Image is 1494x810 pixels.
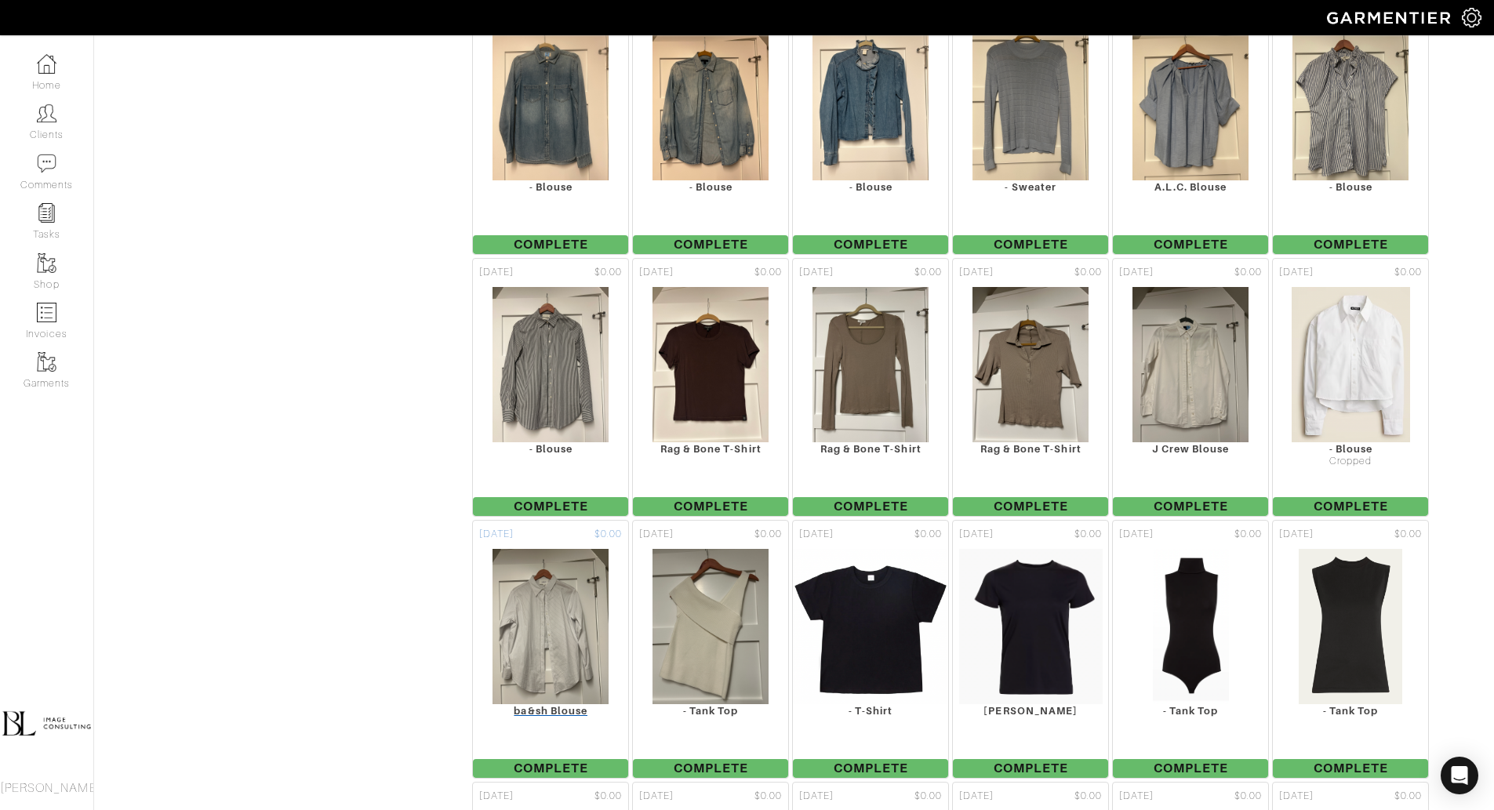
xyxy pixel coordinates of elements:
img: AhmNfteWgJL2HKPjmsnuRCkN [1132,286,1250,443]
span: Complete [793,759,948,778]
span: Complete [473,759,628,778]
a: [DATE] $0.00 Rag & Bone T-Shirt Complete [791,256,951,518]
div: - Blouse [633,181,788,193]
div: - Blouse [473,181,628,193]
span: $0.00 [594,527,622,542]
div: ba&sh Blouse [473,705,628,717]
span: [DATE] [1279,527,1314,542]
div: - Blouse [473,443,628,455]
span: $0.00 [1234,789,1262,804]
img: comment-icon-a0a6a9ef722e966f86d9cbdc48e553b5cf19dbc54f86b18d962a5391bc8f6eb6.png [37,154,56,173]
span: Complete [1113,759,1268,778]
img: aZFymk748anVrXRb5Zbfdy7A [812,24,930,181]
div: Cropped [1273,456,1428,467]
span: [DATE] [959,265,994,280]
a: [DATE] $0.00 - Tank Top Complete [631,518,791,780]
span: [DATE] [639,527,674,542]
span: [DATE] [799,789,834,804]
span: $0.00 [1394,789,1422,804]
span: [DATE] [479,527,514,542]
span: $0.00 [1234,527,1262,542]
span: Complete [473,235,628,254]
span: [DATE] [639,789,674,804]
a: [DATE] $0.00 - Blouse Cropped Complete [1270,256,1430,518]
span: Complete [953,497,1108,516]
span: Complete [953,759,1108,778]
span: $0.00 [1394,527,1422,542]
img: reminder-icon-8004d30b9f0a5d33ae49ab947aed9ed385cf756f9e5892f1edd6e32f2345188e.png [37,203,56,223]
div: - T-Shirt [793,705,948,717]
div: Rag & Bone T-Shirt [633,443,788,455]
div: Rag & Bone T-Shirt [953,443,1108,455]
span: [DATE] [639,265,674,280]
a: [DATE] $0.00 Rag & Bone T-Shirt Complete [951,256,1111,518]
div: - Tank Top [633,705,788,717]
span: [DATE] [959,789,994,804]
img: garments-icon-b7da505a4dc4fd61783c78ac3ca0ef83fa9d6f193b1c9dc38574b1d14d53ca28.png [37,253,56,273]
img: CH2oKxdKoxp5iwqLYRLtv16F [492,548,610,705]
img: 1D3q8ivNC7LjBqmRta9LKtsi [652,548,770,705]
div: Open Intercom Messenger [1441,757,1478,794]
span: $0.00 [914,527,942,542]
span: $0.00 [1074,527,1102,542]
span: [DATE] [959,527,994,542]
a: [DATE] $0.00 - Tank Top Complete [1270,518,1430,780]
span: $0.00 [754,265,782,280]
span: Complete [1273,235,1428,254]
img: garments-icon-b7da505a4dc4fd61783c78ac3ca0ef83fa9d6f193b1c9dc38574b1d14d53ca28.png [37,352,56,372]
span: Complete [473,497,628,516]
span: $0.00 [1074,265,1102,280]
span: $0.00 [594,789,622,804]
span: $0.00 [594,265,622,280]
img: garmentier-logo-header-white-b43fb05a5012e4ada735d5af1a66efaba907eab6374d6393d1fbf88cb4ef424d.png [1319,4,1462,31]
div: Rag & Bone T-Shirt [793,443,948,455]
img: kfvhiB8PfYGyKx3AA6yPkJ8k [1132,24,1250,181]
span: Complete [633,759,788,778]
span: Complete [633,235,788,254]
img: 6UbzyWQNo9ZLdtQxRpRFerP9 [652,24,770,181]
img: gear-icon-white-bd11855cb880d31180b6d7d6211b90ccbf57a29d726f0c71d8c61bd08dd39cc2.png [1462,8,1481,27]
div: - Blouse [793,181,948,193]
span: Complete [793,235,948,254]
span: $0.00 [754,527,782,542]
img: 4Z8vfBkGdX1fDuCFmVvBe63d [1291,286,1411,443]
span: Complete [633,497,788,516]
img: RzGLKvAnU2RkVrgZjuAhpGKW [1298,548,1403,705]
span: Complete [953,235,1108,254]
img: StRL6hLLjs8f8rvjJZ6DXRk9 [492,286,610,443]
a: [DATE] $0.00 J Crew Blouse Complete [1111,256,1270,518]
img: clients-icon-6bae9207a08558b7cb47a8932f037763ab4055f8c8b6bfacd5dc20c3e0201464.png [37,104,56,123]
img: 5TmhJWxg7siESLmfvbdsVKNm [812,286,930,443]
span: [DATE] [479,789,514,804]
span: [DATE] [479,265,514,280]
img: RrGiw6eDeJ9o1QzZPQZr1EXQ [972,286,1090,443]
img: gkLXoVar91twHgh6Bnzm6Wgb [492,24,610,181]
img: dashboard-icon-dbcd8f5a0b271acd01030246c82b418ddd0df26cd7fceb0bd07c9910d44c42f6.png [37,54,56,74]
span: $0.00 [1394,265,1422,280]
span: [DATE] [1119,789,1154,804]
img: QYVAXoMHLZ3RhF4ZaepM1jCH [958,548,1103,705]
span: [DATE] [799,527,834,542]
span: Complete [793,497,948,516]
a: [DATE] $0.00 [PERSON_NAME] Complete [951,518,1111,780]
img: y8Zjyix9qRj8NNSkhY85nE1Y [652,286,770,443]
div: - Blouse [1273,443,1428,455]
span: $0.00 [754,789,782,804]
div: - Blouse [1273,181,1428,193]
div: - Tank Top [1273,705,1428,717]
img: rrLginMc6FAaxM4Wr8jPkm9z [787,548,954,705]
span: $0.00 [914,789,942,804]
span: Complete [1273,497,1428,516]
div: - Tank Top [1113,705,1268,717]
img: K13HbPsaioT76shxnBzsUMuF [1292,24,1410,181]
span: [DATE] [1119,527,1154,542]
div: J Crew Blouse [1113,443,1268,455]
span: $0.00 [1074,789,1102,804]
a: [DATE] $0.00 Rag & Bone T-Shirt Complete [631,256,791,518]
span: Complete [1113,235,1268,254]
a: [DATE] $0.00 - Blouse Complete [471,256,631,518]
span: [DATE] [799,265,834,280]
div: [PERSON_NAME] [953,705,1108,717]
span: Complete [1273,759,1428,778]
img: ywgpnYXVyfgGpvzBHXjvBrJL [972,24,1090,181]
